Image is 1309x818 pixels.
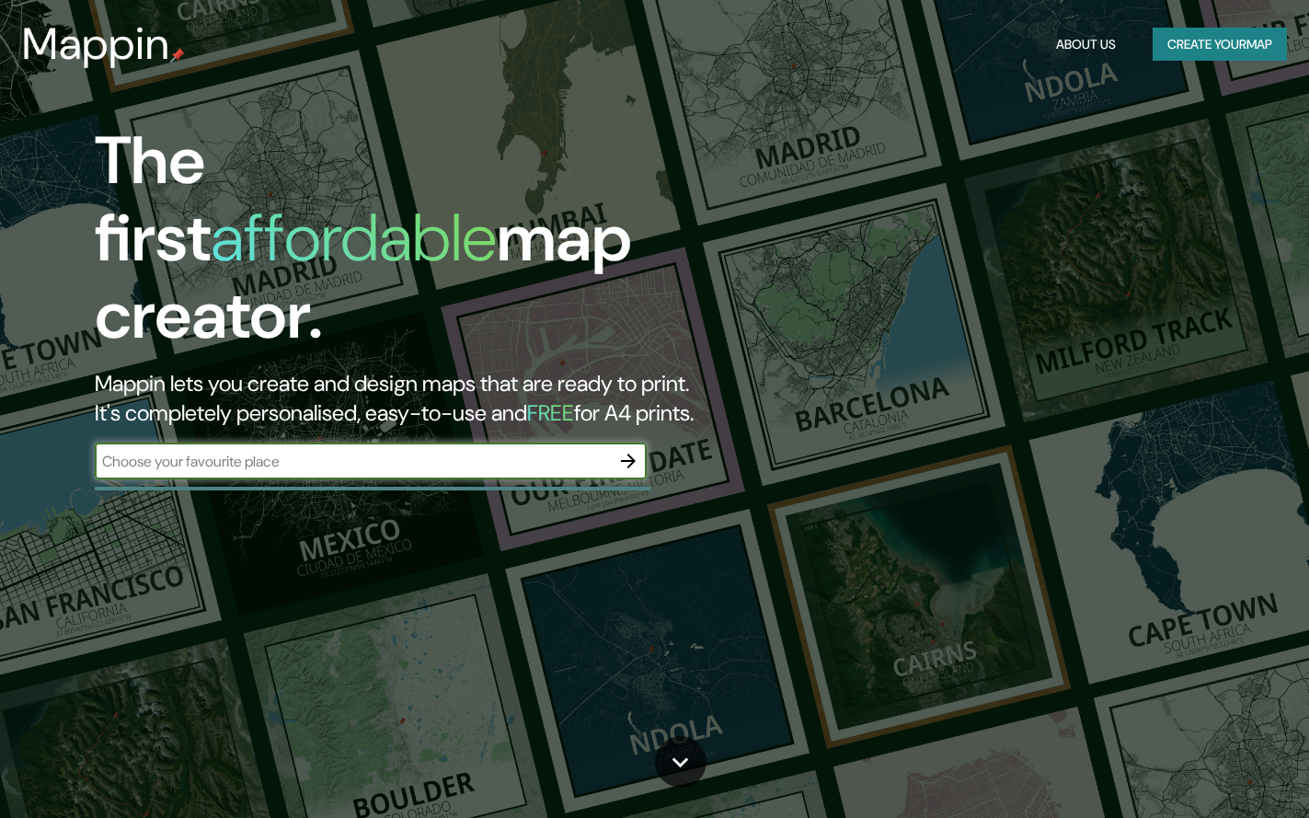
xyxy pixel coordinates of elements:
h5: FREE [527,398,574,427]
button: About Us [1049,28,1123,62]
h1: affordable [211,195,497,281]
img: mappin-pin [170,48,185,63]
h2: Mappin lets you create and design maps that are ready to print. It's completely personalised, eas... [95,369,750,428]
button: Create yourmap [1153,28,1287,62]
input: Choose your favourite place [95,451,610,472]
h1: The first map creator. [95,122,750,369]
h3: Mappin [22,18,170,70]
